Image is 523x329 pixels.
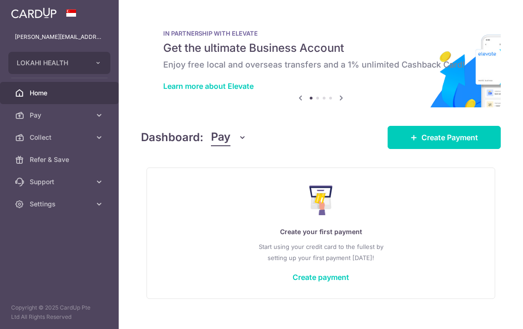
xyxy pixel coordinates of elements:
[17,58,85,68] span: LOKAHI HEALTH
[293,273,349,282] a: Create payment
[163,41,478,56] h5: Get the ultimate Business Account
[30,155,91,164] span: Refer & Save
[30,133,91,142] span: Collect
[11,7,57,19] img: CardUp
[163,81,254,91] a: Learn more about Elevate
[166,226,476,237] p: Create your first payment
[166,241,476,263] p: Start using your credit card to the fullest by setting up your first payment [DATE]!
[163,59,478,70] h6: Enjoy free local and overseas transfers and a 1% unlimited Cashback Card!
[309,186,333,215] img: Make Payment
[8,52,110,74] button: LOKAHI HEALTH
[141,15,501,107] img: Renovation banner
[30,177,91,186] span: Support
[211,129,230,146] span: Pay
[30,88,91,98] span: Home
[211,129,247,146] button: Pay
[388,126,501,149] a: Create Payment
[30,199,91,209] span: Settings
[141,129,204,146] h4: Dashboard:
[421,132,478,143] span: Create Payment
[30,111,91,120] span: Pay
[15,32,104,42] p: [PERSON_NAME][EMAIL_ADDRESS][DOMAIN_NAME]
[163,30,478,37] p: IN PARTNERSHIP WITH ELEVATE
